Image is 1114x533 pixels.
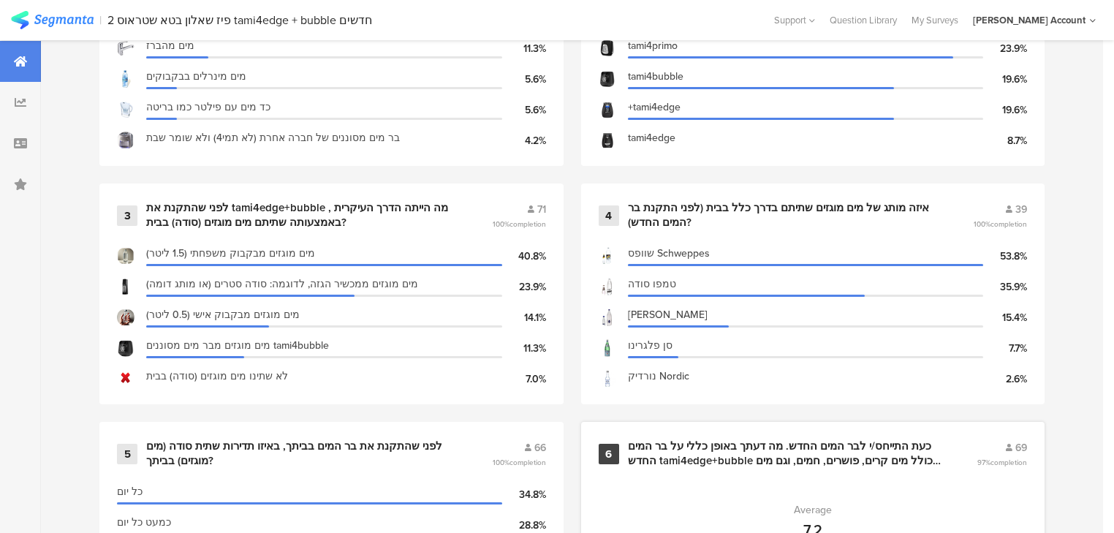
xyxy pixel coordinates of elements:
[599,247,616,265] img: d3718dnoaommpf.cloudfront.net%2Fitem%2F40d6dcc2ab6990bce522.jpg
[599,101,616,118] img: d3718dnoaommpf.cloudfront.net%2Fitem%2F50248c0d6ffc219a7d3f.jpg
[628,276,676,292] span: טמפו סודה
[146,307,300,322] span: מים מוגזים מבקבוק אישי (0.5 ליטר)
[117,484,143,499] span: כל יום
[628,307,708,322] span: [PERSON_NAME]
[146,38,194,53] span: מים מהברז
[774,9,815,31] div: Support
[117,132,134,149] img: d3718dnoaommpf.cloudfront.net%2Fitem%2F58dc2f2d87c5af49b759.jpg
[983,310,1027,325] div: 15.4%
[509,219,546,230] span: completion
[983,341,1027,356] div: 7.7%
[146,439,457,468] div: לפני שהתקנת את בר המים בביתך, באיזו תדירות שתית סודה (מים מוגזים) בביתך?
[628,38,678,53] span: tami4primo
[502,279,546,295] div: 23.9%
[628,130,675,145] span: tami4edge
[146,368,288,384] span: לא שתינו מים מוגזים (סודה) בבית
[599,132,616,149] img: d3718dnoaommpf.cloudfront.net%2Fitem%2Fe313489f0f50372b955a.png
[146,201,457,230] div: לפני שהתקנת את tami4edge+bubble , מה הייתה הדרך העיקרית באמצעותה שתיתם מים מוגזים (סודה) בבית?
[599,444,619,464] div: 6
[534,440,546,455] span: 66
[117,370,134,388] img: d3718dnoaommpf.cloudfront.net%2Fitem%2Ffa84dd76cb021fedb4e3.png
[117,309,134,326] img: d3718dnoaommpf.cloudfront.net%2Fitem%2F2ad5686d6911c7557fc5.png
[983,102,1027,118] div: 19.6%
[1015,202,1027,217] span: 39
[99,12,102,29] div: |
[904,13,966,27] a: My Surveys
[990,219,1027,230] span: completion
[117,278,134,295] img: d3718dnoaommpf.cloudfront.net%2Fitem%2F551e9c2c196fa5a2f87f.jpg
[983,371,1027,387] div: 2.6%
[146,130,400,145] span: בר מים מסוננים של חברה אחרת (לא תמי4) ולא שומר שבת
[983,133,1027,148] div: 8.7%
[493,219,546,230] span: 100%
[117,39,134,57] img: d3718dnoaommpf.cloudfront.net%2Fitem%2F7bacdf66ef31bfc68046.jpg
[502,133,546,148] div: 4.2%
[146,69,246,84] span: מים מינרלים בבקבוקים
[974,219,1027,230] span: 100%
[794,502,832,518] div: Average
[502,487,546,502] div: 34.8%
[1015,440,1027,455] span: 69
[628,99,681,115] span: +tami4edge
[509,457,546,468] span: completion
[117,205,137,226] div: 3
[146,99,270,115] span: כד מים עם פילטר כמו בריטה
[983,279,1027,295] div: 35.9%
[117,247,134,265] img: d3718dnoaommpf.cloudfront.net%2Fitem%2F99b7f4fa4e03a4370447.png
[502,518,546,533] div: 28.8%
[502,41,546,56] div: 11.3%
[599,309,616,326] img: d3718dnoaommpf.cloudfront.net%2Fitem%2Fa1e97b1e8b1b680282e0.jpg
[599,339,616,357] img: d3718dnoaommpf.cloudfront.net%2Fitem%2F8de68ab2b27f500aa745.jpg
[146,246,315,261] span: מים מוגזים מבקבוק משפחתי (1.5 ליטר)
[107,13,372,27] div: 2 פיז שאלון בטא שטראוס tami4edge + bubble חדשים
[11,11,94,29] img: segmanta logo
[822,13,904,27] a: Question Library
[628,368,689,384] span: נורדיק Nordic
[502,249,546,264] div: 40.8%
[146,338,329,353] span: מים מוגזים מבר מים מסוננים tami4bubble
[983,41,1027,56] div: 23.9%
[502,371,546,387] div: 7.0%
[117,70,134,88] img: d3718dnoaommpf.cloudfront.net%2Fitem%2F18534fc675947a30cb14.jpg
[502,72,546,87] div: 5.6%
[983,72,1027,87] div: 19.6%
[628,201,939,230] div: איזה מותג של מים מוגזים שתיתם בדרך כלל בבית (לפני התקנת בר המים החדש)?
[599,278,616,295] img: d3718dnoaommpf.cloudfront.net%2Fitem%2F876311f439c472c8a649.jpg
[502,102,546,118] div: 5.6%
[502,341,546,356] div: 11.3%
[973,13,1085,27] div: [PERSON_NAME] Account
[628,338,672,353] span: סן פלגרינו
[983,249,1027,264] div: 53.8%
[493,457,546,468] span: 100%
[117,444,137,464] div: 5
[628,246,710,261] span: שוופס Schweppes
[977,457,1027,468] span: 97%
[599,370,616,388] img: d3718dnoaommpf.cloudfront.net%2Fitem%2F2906103be986975e94f0.jpeg
[117,339,134,357] img: d3718dnoaommpf.cloudfront.net%2Fitem%2F4e6e81adf43569a8df0f.jpg
[599,39,616,57] img: d3718dnoaommpf.cloudfront.net%2Fitem%2F5642b82360f9f5ff7a6a.jpg
[990,457,1027,468] span: completion
[599,205,619,226] div: 4
[502,310,546,325] div: 14.1%
[537,202,546,217] span: 71
[117,515,171,530] span: כמעט כל יום
[628,439,942,468] div: כעת התייחס/י לבר המים החדש. מה דעתך באופן כללי על בר המים החדש tami4edge+bubble שכולל מים קרים, פ...
[117,101,134,118] img: d3718dnoaommpf.cloudfront.net%2Fitem%2F270e9a3dc2fc55ba2556.jpg
[599,70,616,88] img: d3718dnoaommpf.cloudfront.net%2Fitem%2F7bacb5909293cfe1d889.jpg
[146,276,418,292] span: מים מוגזים ממכשיר הגזה, לדוגמה: סודה סטרים (או מותג דומה)
[628,69,683,84] span: tami4bubble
